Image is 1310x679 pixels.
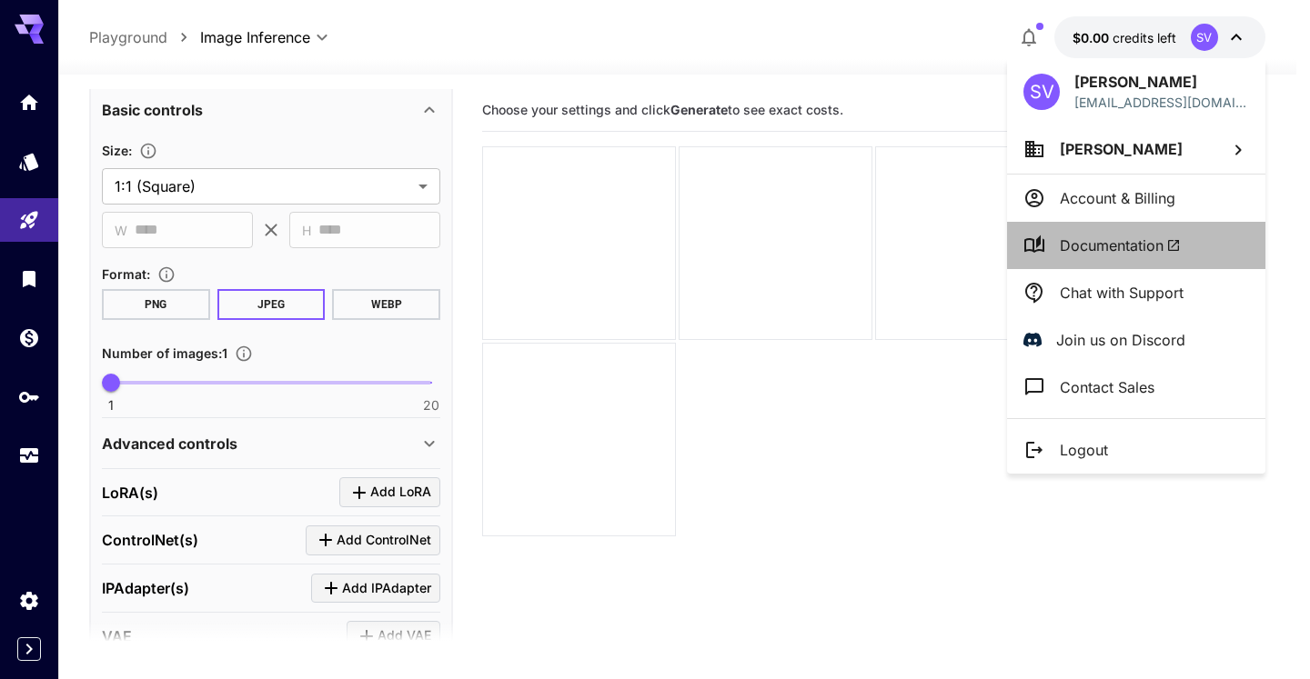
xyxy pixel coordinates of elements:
p: Contact Sales [1060,376,1154,398]
div: SV [1023,74,1060,110]
p: Join us on Discord [1056,329,1185,351]
p: Account & Billing [1060,187,1175,209]
p: [PERSON_NAME] [1074,71,1249,93]
p: Chat with Support [1060,282,1184,304]
div: shivamviswas002@gmail.com [1074,93,1249,112]
p: Logout [1060,439,1108,461]
span: Documentation [1060,235,1181,256]
button: [PERSON_NAME] [1007,125,1265,174]
span: [PERSON_NAME] [1060,140,1183,158]
p: [EMAIL_ADDRESS][DOMAIN_NAME] [1074,93,1249,112]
